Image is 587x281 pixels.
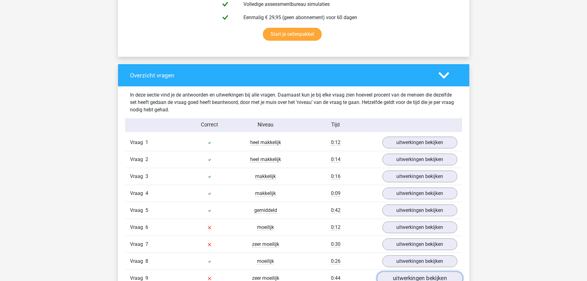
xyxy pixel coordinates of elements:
[250,139,281,146] span: heel makkelijk
[382,205,457,216] a: uitwerkingen bekijken
[331,207,340,213] span: 0:42
[382,255,457,267] a: uitwerkingen bekijken
[263,28,322,41] a: Start je oefenpakket
[125,91,462,114] div: In deze sectie vind je de antwoorden en uitwerkingen bij alle vragen. Daarnaast kun je bij elke v...
[257,258,274,264] span: moeilijk
[130,241,145,248] span: Vraag
[250,156,281,163] span: heel makkelijk
[145,173,148,179] span: 3
[130,139,145,146] span: Vraag
[181,121,238,129] div: Correct
[252,241,279,247] span: zeer moeilijk
[331,241,340,247] span: 0:30
[130,173,145,180] span: Vraag
[145,275,148,281] span: 9
[257,224,274,230] span: moeilijk
[145,190,148,196] span: 4
[130,72,429,79] h4: Overzicht vragen
[130,190,145,197] span: Vraag
[145,258,148,264] span: 8
[255,173,276,180] span: makkelijk
[382,137,457,148] a: uitwerkingen bekijken
[382,154,457,165] a: uitwerkingen bekijken
[145,224,148,230] span: 6
[382,238,457,250] a: uitwerkingen bekijken
[130,224,145,231] span: Vraag
[331,156,340,163] span: 0:14
[331,173,340,180] span: 0:16
[331,139,340,146] span: 0:12
[255,190,276,196] span: makkelijk
[382,171,457,182] a: uitwerkingen bekijken
[145,156,148,162] span: 2
[130,207,145,214] span: Vraag
[293,121,377,129] div: Tijd
[254,207,277,213] span: gemiddeld
[331,190,340,196] span: 0:09
[331,258,340,264] span: 0:26
[130,156,145,163] span: Vraag
[382,221,457,233] a: uitwerkingen bekijken
[382,188,457,199] a: uitwerkingen bekijken
[238,121,294,129] div: Niveau
[145,241,148,247] span: 7
[331,224,340,230] span: 0:12
[145,139,148,145] span: 1
[145,207,148,213] span: 5
[130,258,145,265] span: Vraag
